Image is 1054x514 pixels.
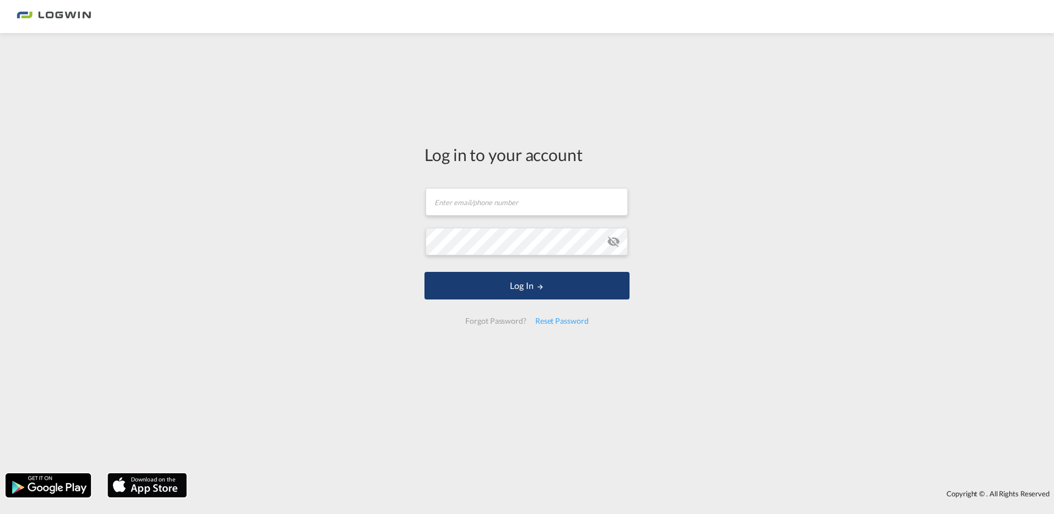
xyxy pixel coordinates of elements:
img: apple.png [106,472,188,499]
img: 2761ae10d95411efa20a1f5e0282d2d7.png [17,4,91,29]
md-icon: icon-eye-off [607,235,620,248]
img: google.png [4,472,92,499]
div: Log in to your account [424,143,630,166]
input: Enter email/phone number [426,188,628,216]
div: Copyright © . All Rights Reserved [192,484,1054,503]
div: Forgot Password? [461,311,530,331]
button: LOGIN [424,272,630,299]
div: Reset Password [531,311,593,331]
